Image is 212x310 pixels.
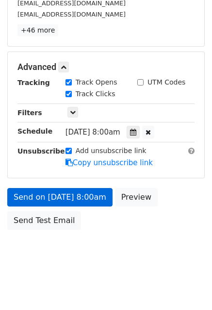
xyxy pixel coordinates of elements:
[17,62,195,72] h5: Advanced
[163,263,212,310] iframe: Chat Widget
[115,188,158,207] a: Preview
[76,89,115,99] label: Track Clicks
[147,77,185,87] label: UTM Codes
[7,188,113,207] a: Send on [DATE] 8:00am
[17,109,42,117] strong: Filters
[65,158,153,167] a: Copy unsubscribe link
[17,11,126,18] small: [EMAIL_ADDRESS][DOMAIN_NAME]
[17,79,50,86] strong: Tracking
[76,146,147,156] label: Add unsubscribe link
[17,24,58,36] a: +46 more
[7,211,81,230] a: Send Test Email
[76,77,117,87] label: Track Opens
[17,127,52,135] strong: Schedule
[65,128,120,137] span: [DATE] 8:00am
[17,147,65,155] strong: Unsubscribe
